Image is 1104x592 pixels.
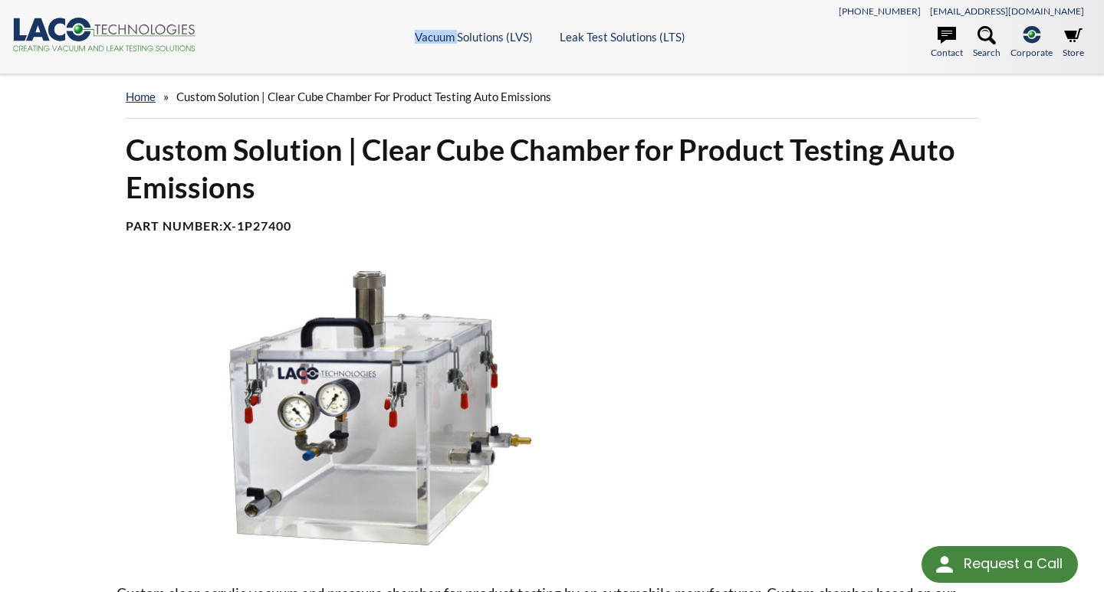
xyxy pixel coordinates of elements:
span: Custom Solution | Clear Cube Chamber for Product Testing Auto Emissions [176,90,551,103]
b: X-1P27400 [223,218,291,233]
a: [EMAIL_ADDRESS][DOMAIN_NAME] [930,5,1084,17]
div: Request a Call [964,546,1063,581]
a: home [126,90,156,103]
h1: Custom Solution | Clear Cube Chamber for Product Testing Auto Emissions [126,131,978,207]
img: round button [932,552,957,577]
a: Search [973,26,1001,60]
div: » [126,75,978,119]
a: Contact [931,26,963,60]
div: Request a Call [922,546,1078,583]
a: Store [1063,26,1084,60]
h4: Part Number: [126,218,978,234]
a: Vacuum Solutions (LVS) [415,30,533,44]
a: Leak Test Solutions (LTS) [560,30,685,44]
img: Clear Cube Chamber for Product Testing Auto Emissions [117,271,627,558]
a: [PHONE_NUMBER] [839,5,921,17]
span: Corporate [1010,45,1053,60]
